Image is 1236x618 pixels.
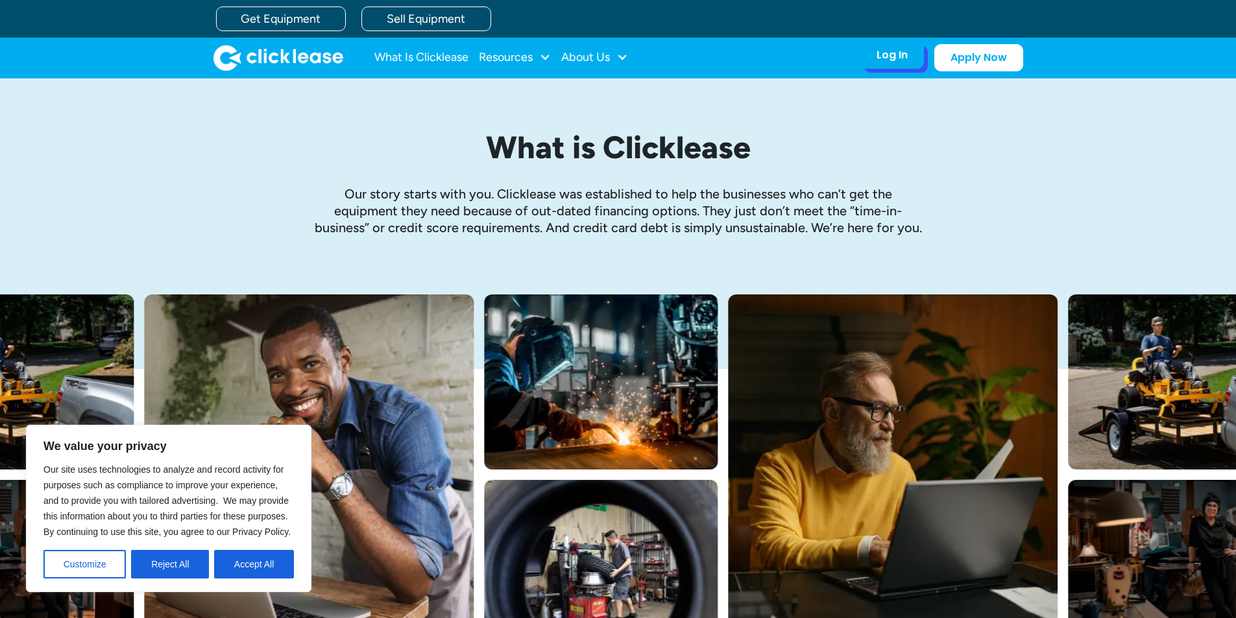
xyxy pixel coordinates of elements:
[361,6,491,31] a: Sell Equipment
[43,464,291,537] span: Our site uses technologies to analyze and record activity for purposes such as compliance to impr...
[214,550,294,578] button: Accept All
[561,45,628,71] div: About Us
[216,6,346,31] a: Get Equipment
[313,185,923,236] p: Our story starts with you. Clicklease was established to help the businesses who can’t get the eq...
[26,425,311,592] div: We value your privacy
[213,45,343,71] a: home
[374,45,468,71] a: What Is Clicklease
[43,550,126,578] button: Customize
[43,438,294,454] p: We value your privacy
[313,130,923,165] h1: What is Clicklease
[877,49,908,62] div: Log In
[479,45,551,71] div: Resources
[934,44,1023,71] a: Apply Now
[484,294,718,469] img: A welder in a large mask working on a large pipe
[213,45,343,71] img: Clicklease logo
[131,550,209,578] button: Reject All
